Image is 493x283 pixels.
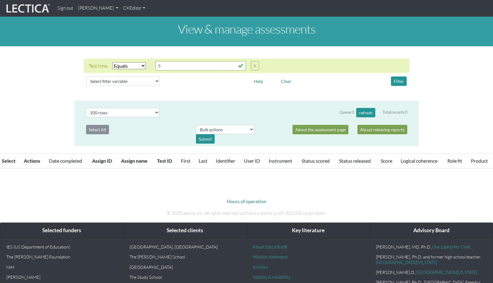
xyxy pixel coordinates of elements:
a: Validity & reliability [253,275,290,280]
th: Assign ID [88,154,117,169]
a: [PERSON_NAME] [75,2,121,14]
div: Selected clients [123,223,246,238]
button: refresh [356,108,375,117]
p: The [PERSON_NAME] Foundation [6,254,117,259]
button: Select All [86,125,109,134]
a: About releasing reports [357,125,407,134]
div: Test time [89,62,107,70]
p: IES (US Department of Education) [6,244,117,249]
a: Instrument [269,158,292,164]
button: Filter [391,76,407,86]
p: NIH [6,265,117,270]
a: Help [251,78,266,83]
p: [PERSON_NAME], MD, Ph.D., [376,244,487,249]
a: One Laptop Per Child [432,244,470,249]
a: [GEOGRAPHIC_DATA][US_STATE] [376,260,437,265]
div: Submit [196,134,215,144]
a: Status released [339,158,371,164]
div: Selected funders [0,223,123,238]
a: Hours of operation [227,198,266,204]
a: Status scored [302,158,330,164]
p: The [PERSON_NAME] School [130,254,240,259]
th: Assign name [117,154,153,169]
img: lecticalive [5,3,50,14]
a: Role fit [447,158,462,164]
p: [PERSON_NAME].D., [376,270,487,275]
th: Actions [20,154,45,169]
p: [PERSON_NAME] [6,275,117,280]
button: Clear [278,76,294,86]
div: Key literature [247,223,370,238]
a: [GEOGRAPHIC_DATA][US_STATE] [416,270,477,275]
a: Date completed [49,158,82,164]
p: [GEOGRAPHIC_DATA] [130,265,240,270]
a: User ID [244,158,260,164]
a: Last [199,158,207,164]
a: About the assessment page [293,125,348,134]
a: Articles [253,265,268,270]
a: Mission statement [253,254,288,259]
div: Advisory Board [370,223,493,238]
button: Help [251,76,266,86]
a: Score [381,158,392,164]
button: X [251,61,259,70]
a: Sign out [55,2,75,14]
a: First [181,158,190,164]
p: [PERSON_NAME], Ph.D. and former high school teacher, [376,254,487,265]
a: CKEditor [121,2,148,14]
a: Identifier [216,158,235,164]
a: Logical coherence [401,158,437,164]
p: The Study School [130,275,240,280]
a: Product [471,158,488,164]
div: Queue 0 Total records 0 [340,108,407,117]
p: © 2025 Lectica, Inc. All rights reserved. Lectica is a not for profit 501(c)(3) corporation. [79,210,414,216]
p: [GEOGRAPHIC_DATA], [GEOGRAPHIC_DATA] [130,244,240,249]
a: About DiscoTest® [253,244,287,249]
th: Test ID [153,154,177,169]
